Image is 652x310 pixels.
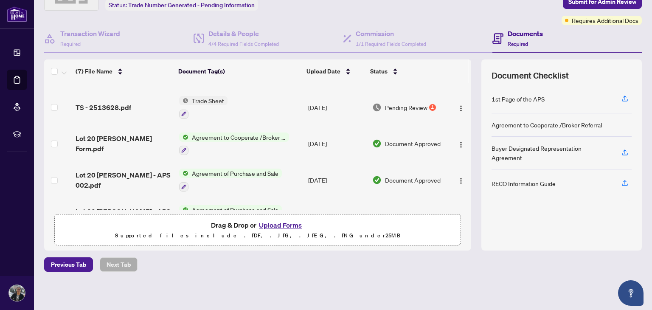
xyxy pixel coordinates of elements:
[508,28,543,39] h4: Documents
[208,41,279,47] span: 4/4 Required Fields Completed
[454,137,468,150] button: Logo
[385,103,427,112] span: Pending Review
[76,170,172,190] span: Lot 20 [PERSON_NAME] - APS 002.pdf
[51,258,86,271] span: Previous Tab
[458,178,464,184] img: Logo
[305,126,369,162] td: [DATE]
[72,59,175,83] th: (7) File Name
[179,96,188,105] img: Status Icon
[492,179,556,188] div: RECO Information Guide
[303,59,366,83] th: Upload Date
[492,120,602,130] div: Agreement to Cooperate /Broker Referral
[179,205,282,228] button: Status IconAgreement of Purchase and Sale
[179,132,188,142] img: Status Icon
[372,175,382,185] img: Document Status
[256,220,304,231] button: Upload Forms
[175,59,304,83] th: Document Tag(s)
[76,206,172,227] span: Lot 20 [PERSON_NAME] - APS 003.pdf
[429,104,436,111] div: 1
[188,132,289,142] span: Agreement to Cooperate /Broker Referral
[305,198,369,235] td: [DATE]
[492,144,611,162] div: Buyer Designated Representation Agreement
[188,169,282,178] span: Agreement of Purchase and Sale
[508,41,528,47] span: Required
[179,205,188,214] img: Status Icon
[306,67,340,76] span: Upload Date
[179,96,228,119] button: Status IconTrade Sheet
[208,28,279,39] h4: Details & People
[76,67,112,76] span: (7) File Name
[305,162,369,198] td: [DATE]
[572,16,638,25] span: Requires Additional Docs
[179,132,289,155] button: Status IconAgreement to Cooperate /Broker Referral
[454,173,468,187] button: Logo
[60,28,120,39] h4: Transaction Wizard
[454,101,468,114] button: Logo
[458,105,464,112] img: Logo
[356,28,426,39] h4: Commission
[55,214,461,246] span: Drag & Drop orUpload FormsSupported files include .PDF, .JPG, .JPEG, .PNG under25MB
[385,139,441,148] span: Document Approved
[492,70,569,82] span: Document Checklist
[618,280,644,306] button: Open asap
[188,96,228,105] span: Trade Sheet
[370,67,388,76] span: Status
[385,175,441,185] span: Document Approved
[76,102,131,113] span: TS - 2513628.pdf
[372,139,382,148] img: Document Status
[492,94,545,104] div: 1st Page of the APS
[367,59,446,83] th: Status
[60,41,81,47] span: Required
[179,169,188,178] img: Status Icon
[9,285,25,301] img: Profile Icon
[211,220,304,231] span: Drag & Drop or
[76,133,172,154] span: Lot 20 [PERSON_NAME] Form.pdf
[372,103,382,112] img: Document Status
[44,257,93,272] button: Previous Tab
[305,89,369,126] td: [DATE]
[179,169,282,192] button: Status IconAgreement of Purchase and Sale
[100,257,138,272] button: Next Tab
[7,6,27,22] img: logo
[60,231,455,241] p: Supported files include .PDF, .JPG, .JPEG, .PNG under 25 MB
[128,1,255,9] span: Trade Number Generated - Pending Information
[458,141,464,148] img: Logo
[356,41,426,47] span: 1/1 Required Fields Completed
[188,205,282,214] span: Agreement of Purchase and Sale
